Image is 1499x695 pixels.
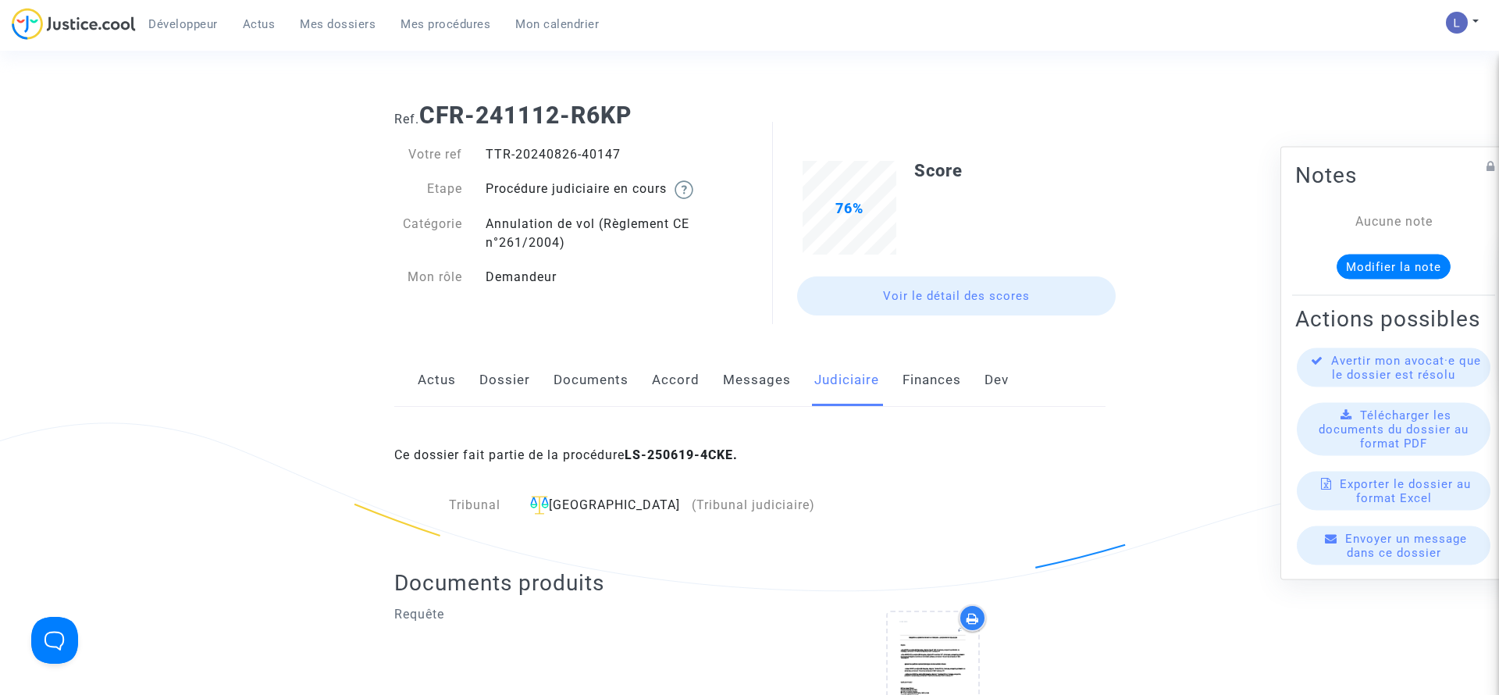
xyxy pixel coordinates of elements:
img: help.svg [675,180,693,199]
img: jc-logo.svg [12,8,136,40]
div: TTR-20240826-40147 [474,145,749,164]
span: Ce dossier fait partie de la procédure [394,447,738,462]
span: Actus [243,17,276,31]
a: Accord [652,355,700,406]
a: Judiciaire [814,355,879,406]
div: Mon rôle [383,268,475,287]
div: Etape [383,180,475,199]
a: Développeur [136,12,230,36]
img: icon-faciliter-sm.svg [530,496,549,515]
div: [GEOGRAPHIC_DATA] [524,496,817,515]
span: Mes dossiers [300,17,376,31]
a: Actus [230,12,288,36]
h2: Documents produits [394,569,1106,597]
div: Votre ref [383,145,475,164]
a: Messages [723,355,791,406]
span: Avertir mon avocat·e que le dossier est résolu [1331,354,1481,382]
a: Mes procédures [388,12,503,36]
a: Documents [554,355,628,406]
a: Finances [903,355,961,406]
a: Actus [418,355,456,406]
span: Exporter le dossier au format Excel [1340,477,1471,505]
h2: Actions possibles [1295,305,1492,333]
div: Aucune note [1319,212,1469,231]
span: Mon calendrier [515,17,599,31]
b: Score [914,161,963,180]
span: Télécharger les documents du dossier au format PDF [1319,408,1469,451]
h2: Notes [1295,162,1492,189]
div: Demandeur [474,268,749,287]
a: Voir le détail des scores [797,276,1116,315]
span: (Tribunal judiciaire) [692,497,815,512]
div: Procédure judiciaire en cours [474,180,749,199]
b: CFR-241112-R6KP [419,102,632,129]
a: Mon calendrier [503,12,611,36]
span: Mes procédures [401,17,490,31]
a: Dossier [479,355,530,406]
div: Annulation de vol (Règlement CE n°261/2004) [474,215,749,252]
span: Développeur [148,17,218,31]
iframe: Help Scout Beacon - Open [31,617,78,664]
span: Ref. [394,112,419,127]
span: Envoyer un message dans ce dossier [1345,532,1467,560]
button: Modifier la note [1337,255,1451,280]
b: LS-250619-4CKE. [625,447,738,462]
div: Catégorie [383,215,475,252]
a: Mes dossiers [287,12,388,36]
div: Tribunal [394,496,513,515]
a: Dev [984,355,1009,406]
img: AATXAJzI13CaqkJmx-MOQUbNyDE09GJ9dorwRvFSQZdH=s96-c [1446,12,1468,34]
span: 76% [835,200,863,216]
p: Requête [394,604,739,624]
